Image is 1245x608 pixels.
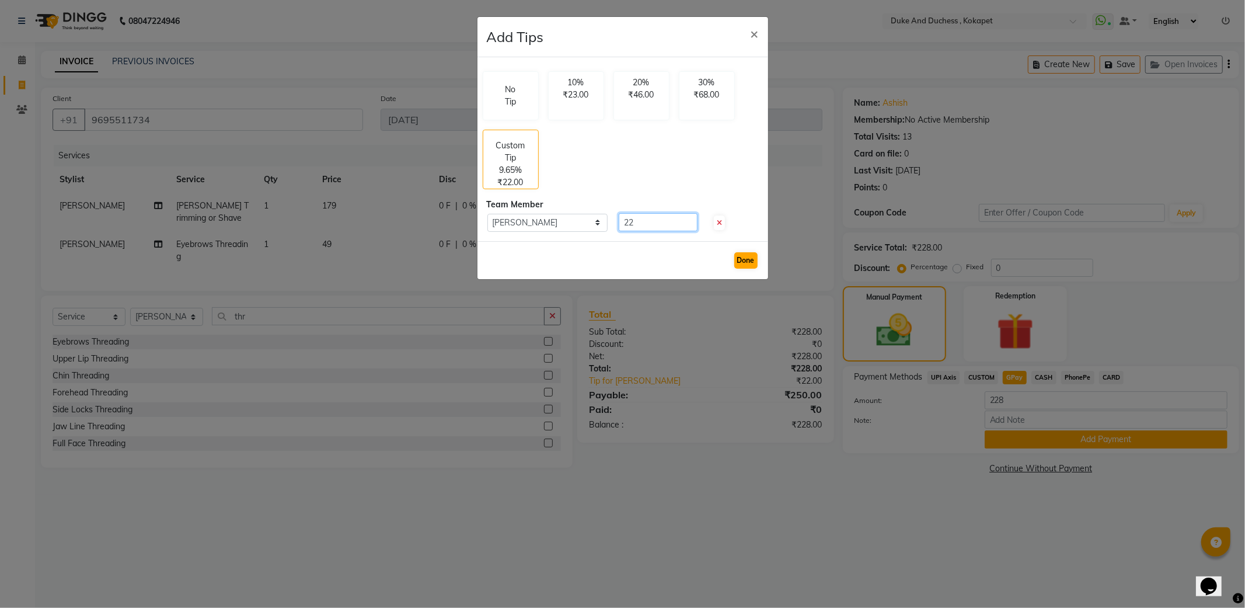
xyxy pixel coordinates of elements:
p: ₹46.00 [621,89,662,101]
span: Team Member [487,199,543,210]
span: × [751,25,759,42]
p: 9.65% [499,164,522,176]
p: ₹68.00 [686,89,727,101]
p: No Tip [502,84,519,108]
button: Done [734,252,758,269]
button: Close [741,17,768,50]
p: Custom Tip [490,140,531,164]
p: 20% [621,77,662,89]
h4: Add Tips [487,26,544,47]
iframe: chat widget [1196,561,1233,596]
p: 30% [686,77,727,89]
p: ₹23.00 [556,89,597,101]
p: 10% [556,77,597,89]
p: ₹22.00 [498,176,524,189]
